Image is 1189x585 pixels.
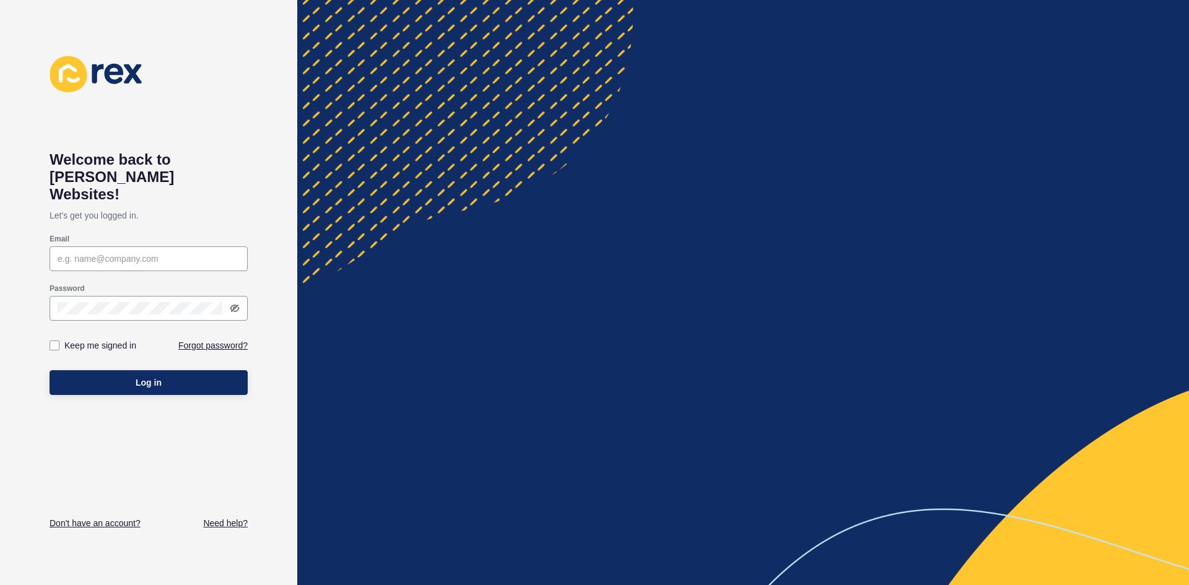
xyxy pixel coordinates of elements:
[203,517,248,529] a: Need help?
[136,376,162,389] span: Log in
[178,339,248,352] a: Forgot password?
[50,370,248,395] button: Log in
[50,284,85,293] label: Password
[50,517,141,529] a: Don't have an account?
[50,151,248,203] h1: Welcome back to [PERSON_NAME] Websites!
[50,203,248,228] p: Let's get you logged in.
[58,253,240,265] input: e.g. name@company.com
[64,339,136,352] label: Keep me signed in
[50,234,69,244] label: Email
